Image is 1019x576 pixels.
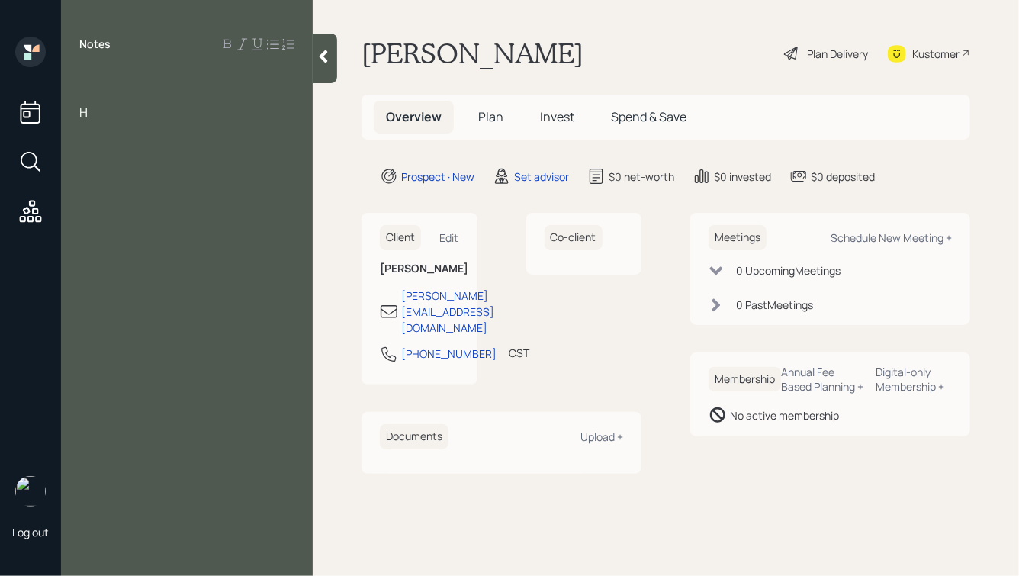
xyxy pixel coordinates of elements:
div: Prospect · New [401,169,474,185]
h6: Documents [380,424,448,449]
label: Notes [79,37,111,52]
h1: [PERSON_NAME] [362,37,583,70]
div: $0 net-worth [609,169,674,185]
div: Plan Delivery [807,46,868,62]
div: Log out [12,525,49,539]
h6: Client [380,225,421,250]
h6: Co-client [545,225,603,250]
span: Invest [540,108,574,125]
h6: [PERSON_NAME] [380,262,459,275]
span: Overview [386,108,442,125]
div: 0 Past Meeting s [736,297,813,313]
div: Edit [440,230,459,245]
div: Kustomer [912,46,960,62]
div: [PERSON_NAME][EMAIL_ADDRESS][DOMAIN_NAME] [401,288,494,336]
h6: Meetings [709,225,767,250]
div: 0 Upcoming Meeting s [736,262,841,278]
span: Plan [478,108,503,125]
div: Upload + [580,430,623,444]
div: Set advisor [514,169,569,185]
div: Digital-only Membership + [876,365,952,394]
div: $0 deposited [811,169,875,185]
img: hunter_neumayer.jpg [15,476,46,507]
div: No active membership [730,407,839,423]
div: [PHONE_NUMBER] [401,346,497,362]
span: H [79,104,88,121]
div: Annual Fee Based Planning + [781,365,864,394]
div: CST [509,345,529,361]
span: Spend & Save [611,108,686,125]
div: $0 invested [714,169,771,185]
h6: Membership [709,367,781,392]
div: Schedule New Meeting + [831,230,952,245]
